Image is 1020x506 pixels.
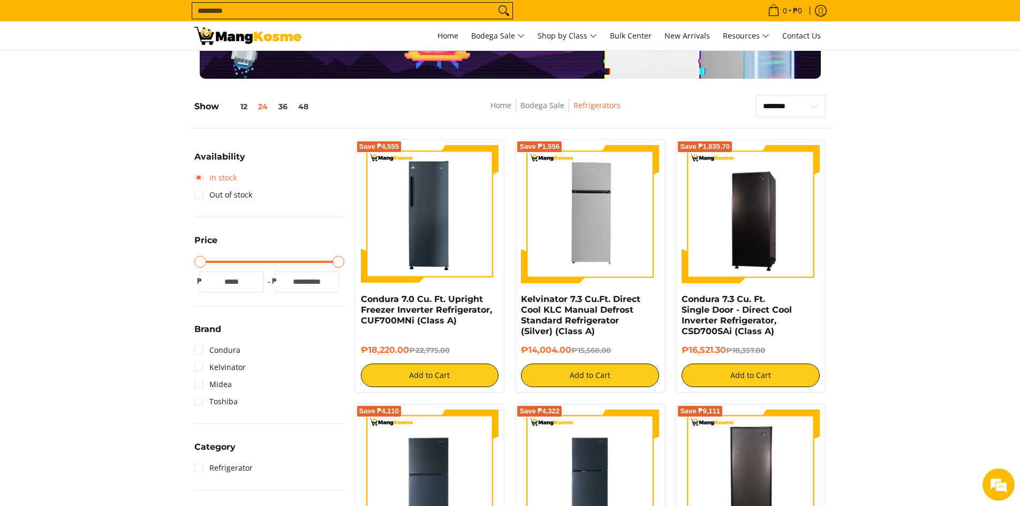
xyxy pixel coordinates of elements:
button: 12 [219,102,253,111]
a: Bulk Center [605,21,657,50]
nav: Main Menu [312,21,826,50]
a: Shop by Class [532,21,602,50]
span: Save ₱1,556 [519,144,560,150]
span: Availability [194,153,245,161]
h5: Show [194,101,314,112]
button: Add to Cart [361,364,499,387]
summary: Open [194,325,221,342]
a: Kelvinator 7.3 Cu.Ft. Direct Cool KLC Manual Defrost Standard Refrigerator (Silver) (Class A) [521,294,640,336]
button: 36 [273,102,293,111]
span: Save ₱9,111 [680,408,720,414]
a: Out of stock [194,186,252,203]
span: Bodega Sale [471,29,525,43]
a: Toshiba [194,393,238,410]
a: Condura [194,342,240,359]
a: Refrigerators [573,100,621,110]
a: Bodega Sale [520,100,564,110]
button: Search [495,3,512,19]
button: Add to Cart [521,364,659,387]
a: Resources [717,21,775,50]
h6: ₱16,521.30 [682,345,820,356]
span: Contact Us [782,31,821,41]
span: Price [194,236,217,245]
button: 24 [253,102,273,111]
span: Home [437,31,458,41]
button: 48 [293,102,314,111]
span: ₱0 [791,7,804,14]
span: Category [194,443,236,451]
a: Refrigerator [194,459,253,477]
img: Bodega Sale Refrigerator l Mang Kosme: Home Appliances Warehouse Sale [194,27,301,45]
a: Midea [194,376,232,393]
del: ₱15,560.00 [571,346,611,354]
span: Brand [194,325,221,334]
a: Condura 7.3 Cu. Ft. Single Door - Direct Cool Inverter Refrigerator, CSD700SAi (Class A) [682,294,792,336]
img: Condura 7.3 Cu. Ft. Single Door - Direct Cool Inverter Refrigerator, CSD700SAi (Class A) [682,147,820,282]
span: New Arrivals [664,31,710,41]
img: Condura 7.0 Cu. Ft. Upright Freezer Inverter Refrigerator, CUF700MNi (Class A) [361,145,499,283]
a: Kelvinator [194,359,246,376]
span: 0 [781,7,789,14]
del: ₱18,357.00 [726,346,765,354]
a: Condura 7.0 Cu. Ft. Upright Freezer Inverter Refrigerator, CUF700MNi (Class A) [361,294,492,326]
span: Save ₱4,555 [359,144,399,150]
h6: ₱14,004.00 [521,345,659,356]
nav: Breadcrumbs [415,99,696,123]
span: ₱ [269,276,280,286]
a: New Arrivals [659,21,715,50]
a: Contact Us [777,21,826,50]
a: Home [490,100,511,110]
span: Save ₱4,322 [519,408,560,414]
span: ₱ [194,276,205,286]
summary: Open [194,153,245,169]
span: • [765,5,805,17]
span: Resources [723,29,769,43]
del: ₱22,775.00 [409,346,450,354]
a: Bodega Sale [466,21,530,50]
span: Shop by Class [538,29,597,43]
a: In stock [194,169,237,186]
h6: ₱18,220.00 [361,345,499,356]
span: Save ₱4,110 [359,408,399,414]
span: Bulk Center [610,31,652,41]
summary: Open [194,236,217,253]
summary: Open [194,443,236,459]
button: Add to Cart [682,364,820,387]
a: Home [432,21,464,50]
span: Save ₱1,835.70 [680,144,730,150]
img: Kelvinator 7.3 Cu.Ft. Direct Cool KLC Manual Defrost Standard Refrigerator (Silver) (Class A) [521,145,659,283]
